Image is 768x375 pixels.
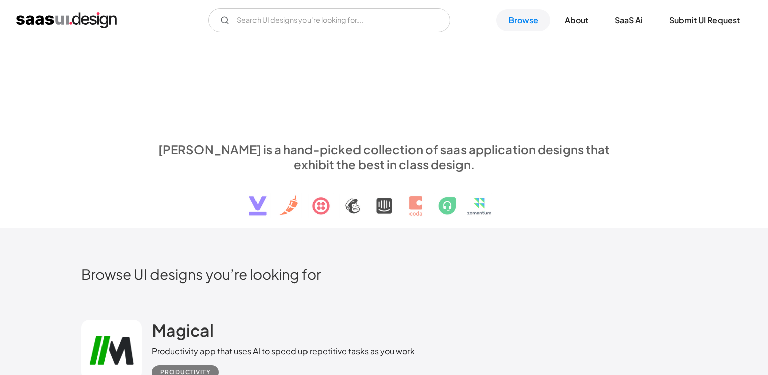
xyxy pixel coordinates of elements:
[496,9,550,31] a: Browse
[152,142,617,172] div: [PERSON_NAME] is a hand-picked collection of saas application designs that exhibit the best in cl...
[81,265,687,283] h2: Browse UI designs you’re looking for
[657,9,752,31] a: Submit UI Request
[16,12,117,28] a: home
[208,8,450,32] form: Email Form
[552,9,600,31] a: About
[152,320,214,340] h2: Magical
[152,345,415,357] div: Productivity app that uses AI to speed up repetitive tasks as you work
[152,320,214,345] a: Magical
[208,8,450,32] input: Search UI designs you're looking for...
[602,9,655,31] a: SaaS Ai
[152,54,617,131] h1: Explore SaaS UI design patterns & interactions.
[231,172,537,224] img: text, icon, saas logo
